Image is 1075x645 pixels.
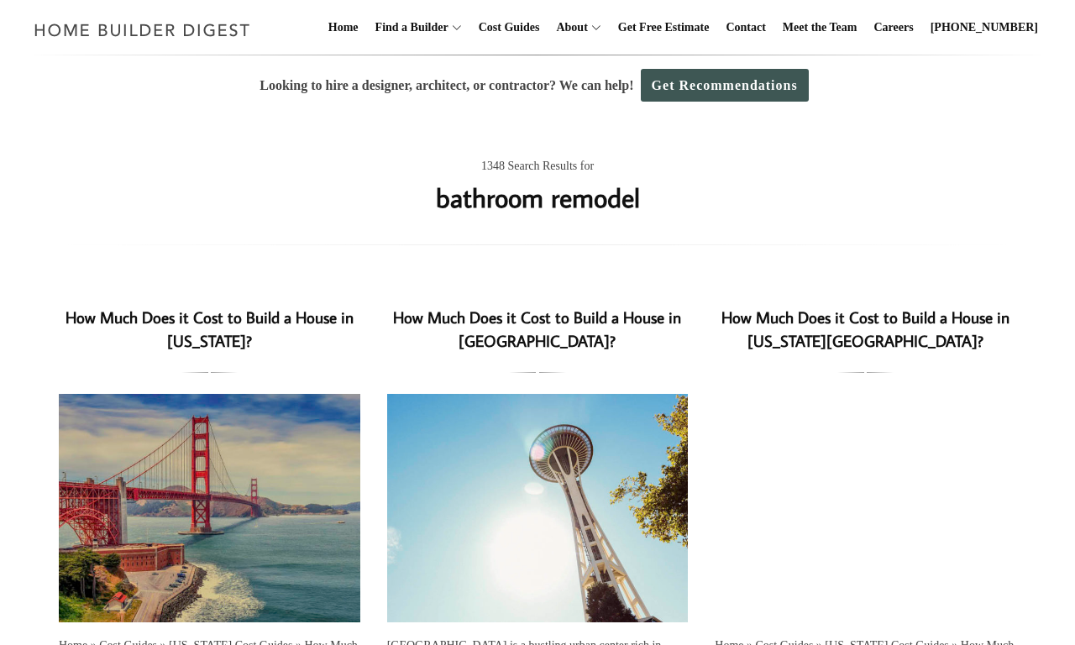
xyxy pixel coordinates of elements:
[27,13,258,46] img: Home Builder Digest
[66,307,354,352] a: How Much Does it Cost to Build a House in [US_STATE]?
[611,1,716,55] a: Get Free Estimate
[868,1,920,55] a: Careers
[924,1,1045,55] a: [PHONE_NUMBER]
[436,177,640,218] h1: bathroom remodel
[393,307,681,352] a: How Much Does it Cost to Build a House in [GEOGRAPHIC_DATA]?
[719,1,772,55] a: Contact
[369,1,448,55] a: Find a Builder
[641,69,809,102] a: Get Recommendations
[549,1,587,55] a: About
[776,1,864,55] a: Meet the Team
[322,1,365,55] a: Home
[481,156,594,177] span: 1348 Search Results for
[721,307,1009,352] a: How Much Does it Cost to Build a House in [US_STATE][GEOGRAPHIC_DATA]?
[472,1,547,55] a: Cost Guides
[59,394,360,622] a: How Much Does it Cost to Build a House in [US_STATE]?
[715,394,1016,622] a: How Much Does it Cost to Build a House in [US_STATE][GEOGRAPHIC_DATA]?
[387,394,689,622] a: How Much Does it Cost to Build a House in [GEOGRAPHIC_DATA]?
